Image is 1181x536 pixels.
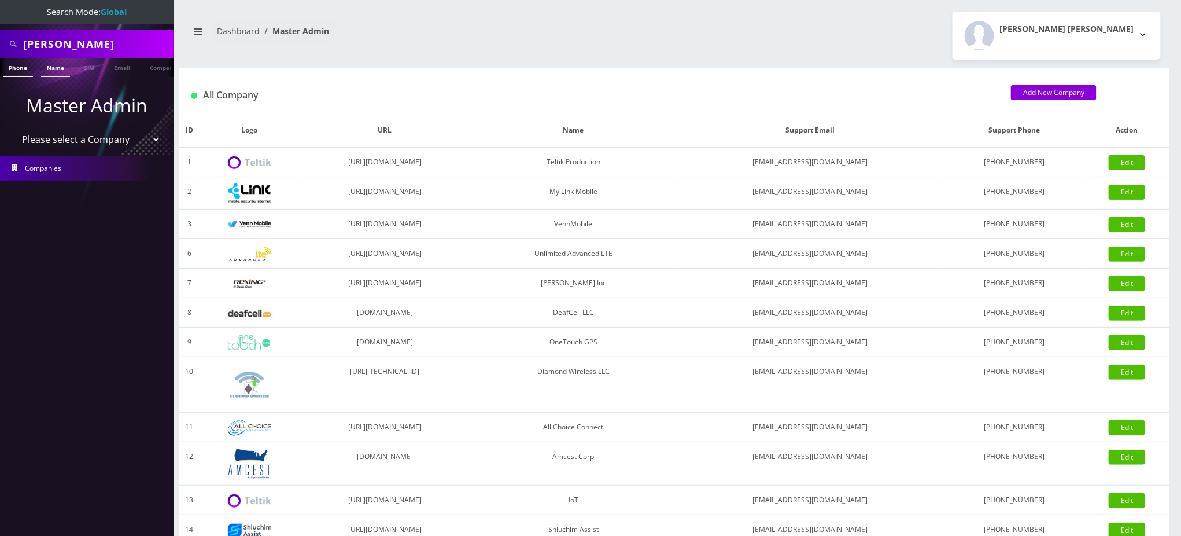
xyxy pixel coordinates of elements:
[1109,365,1145,380] a: Edit
[188,19,666,52] nav: breadcrumb
[1109,276,1145,291] a: Edit
[470,148,677,177] td: Teltik Production
[677,298,944,328] td: [EMAIL_ADDRESS][DOMAIN_NAME]
[944,210,1085,239] td: [PHONE_NUMBER]
[260,25,329,37] li: Master Admin
[78,58,100,76] a: SIM
[300,413,470,442] td: [URL][DOMAIN_NAME]
[470,177,677,210] td: My Link Mobile
[179,328,199,357] td: 9
[191,90,994,101] h1: All Company
[944,357,1085,413] td: [PHONE_NUMBER]
[944,328,1085,357] td: [PHONE_NUMBER]
[228,183,271,203] img: My Link Mobile
[47,6,127,17] span: Search Mode:
[191,93,197,99] img: All Company
[300,442,470,486] td: [DOMAIN_NAME]
[470,113,677,148] th: Name
[179,413,199,442] td: 11
[470,442,677,486] td: Amcest Corp
[1109,306,1145,321] a: Edit
[179,210,199,239] td: 3
[1000,24,1134,34] h2: [PERSON_NAME] [PERSON_NAME]
[470,357,677,413] td: Diamond Wireless LLC
[1085,113,1169,148] th: Action
[228,448,271,479] img: Amcest Corp
[300,239,470,269] td: [URL][DOMAIN_NAME]
[179,486,199,515] td: 13
[470,298,677,328] td: DeafCell LLC
[300,298,470,328] td: [DOMAIN_NAME]
[944,239,1085,269] td: [PHONE_NUMBER]
[677,486,944,515] td: [EMAIL_ADDRESS][DOMAIN_NAME]
[1109,155,1145,170] a: Edit
[1109,217,1145,232] a: Edit
[179,177,199,210] td: 2
[228,363,271,406] img: Diamond Wireless LLC
[1109,185,1145,200] a: Edit
[677,210,944,239] td: [EMAIL_ADDRESS][DOMAIN_NAME]
[25,163,62,173] span: Companies
[470,486,677,515] td: IoT
[179,148,199,177] td: 1
[228,278,271,289] img: Rexing Inc
[677,413,944,442] td: [EMAIL_ADDRESS][DOMAIN_NAME]
[179,269,199,298] td: 7
[217,25,260,36] a: Dashboard
[470,269,677,298] td: [PERSON_NAME] Inc
[1109,335,1145,350] a: Edit
[179,298,199,328] td: 8
[3,58,33,77] a: Phone
[470,413,677,442] td: All Choice Connect
[1109,450,1145,465] a: Edit
[1109,247,1145,262] a: Edit
[300,113,470,148] th: URL
[41,58,70,77] a: Name
[944,148,1085,177] td: [PHONE_NUMBER]
[944,177,1085,210] td: [PHONE_NUMBER]
[144,58,183,76] a: Company
[101,6,127,17] strong: Global
[23,33,171,55] input: Search All Companies
[300,177,470,210] td: [URL][DOMAIN_NAME]
[228,247,271,262] img: Unlimited Advanced LTE
[677,113,944,148] th: Support Email
[300,148,470,177] td: [URL][DOMAIN_NAME]
[677,328,944,357] td: [EMAIL_ADDRESS][DOMAIN_NAME]
[677,177,944,210] td: [EMAIL_ADDRESS][DOMAIN_NAME]
[677,239,944,269] td: [EMAIL_ADDRESS][DOMAIN_NAME]
[228,221,271,229] img: VennMobile
[228,420,271,436] img: All Choice Connect
[228,335,271,350] img: OneTouch GPS
[944,486,1085,515] td: [PHONE_NUMBER]
[228,494,271,508] img: IoT
[677,357,944,413] td: [EMAIL_ADDRESS][DOMAIN_NAME]
[108,58,136,76] a: Email
[1109,493,1145,508] a: Edit
[944,269,1085,298] td: [PHONE_NUMBER]
[677,148,944,177] td: [EMAIL_ADDRESS][DOMAIN_NAME]
[179,239,199,269] td: 6
[199,113,300,148] th: Logo
[300,357,470,413] td: [URL][TECHNICAL_ID]
[944,298,1085,328] td: [PHONE_NUMBER]
[300,486,470,515] td: [URL][DOMAIN_NAME]
[228,310,271,317] img: DeafCell LLC
[1109,420,1145,435] a: Edit
[944,442,1085,486] td: [PHONE_NUMBER]
[179,357,199,413] td: 10
[470,210,677,239] td: VennMobile
[179,442,199,486] td: 12
[677,442,944,486] td: [EMAIL_ADDRESS][DOMAIN_NAME]
[300,210,470,239] td: [URL][DOMAIN_NAME]
[179,113,199,148] th: ID
[677,269,944,298] td: [EMAIL_ADDRESS][DOMAIN_NAME]
[470,239,677,269] td: Unlimited Advanced LTE
[470,328,677,357] td: OneTouch GPS
[1011,85,1097,100] a: Add New Company
[944,113,1085,148] th: Support Phone
[300,269,470,298] td: [URL][DOMAIN_NAME]
[228,156,271,170] img: Teltik Production
[944,413,1085,442] td: [PHONE_NUMBER]
[300,328,470,357] td: [DOMAIN_NAME]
